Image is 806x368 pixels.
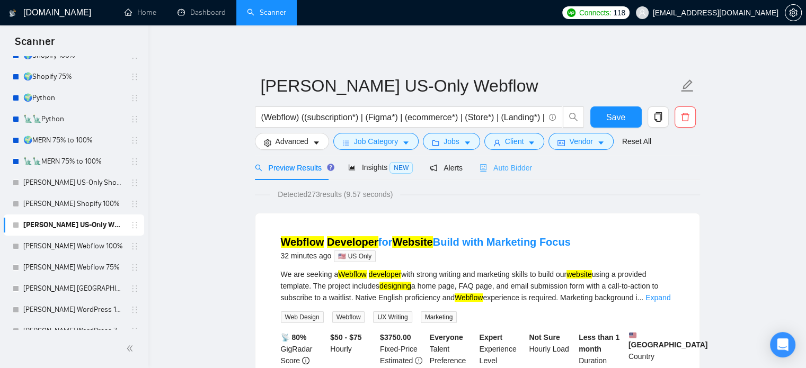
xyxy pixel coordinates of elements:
[480,164,487,172] span: robot
[130,306,139,314] span: holder
[622,136,651,147] a: Reset All
[613,7,625,19] span: 118
[645,293,670,302] a: Expand
[380,356,413,365] span: Estimated
[389,162,413,174] span: NEW
[549,114,556,121] span: info-circle
[332,311,365,323] span: Webflow
[270,189,400,200] span: Detected 273 results (9.57 seconds)
[281,311,324,323] span: Web Design
[255,133,329,150] button: settingAdvancedcaret-down
[566,270,591,279] mark: website
[255,164,331,172] span: Preview Results
[628,331,708,349] b: [GEOGRAPHIC_DATA]
[430,164,437,172] span: notification
[23,257,124,278] a: [PERSON_NAME] Webflow 75%
[279,331,329,366] div: GigRadar Score
[281,236,571,248] a: Webflow DeveloperforWebsiteBuild with Marketing Focus
[590,106,642,128] button: Save
[527,331,577,366] div: Hourly Load
[430,333,463,342] b: Everyone
[6,34,63,56] span: Scanner
[480,164,532,172] span: Auto Bidder
[130,178,139,187] span: holder
[415,357,422,364] span: exclamation-circle
[428,331,477,366] div: Talent Preference
[577,331,626,366] div: Duration
[785,8,802,17] a: setting
[126,343,137,354] span: double-left
[680,79,694,93] span: edit
[557,139,565,147] span: idcard
[548,133,613,150] button: idcardVendorcaret-down
[528,139,535,147] span: caret-down
[380,333,411,342] b: $ 3750.00
[313,139,320,147] span: caret-down
[629,331,636,339] img: 🇺🇸
[373,311,412,323] span: UX Writing
[326,163,335,172] div: Tooltip anchor
[23,193,124,214] a: [PERSON_NAME] Shopify 100%
[379,282,411,290] mark: designing
[125,8,156,17] a: homeHome
[477,331,527,366] div: Experience Level
[505,136,524,147] span: Client
[567,8,575,17] img: upwork-logo.png
[637,293,643,302] span: ...
[130,327,139,335] span: holder
[23,320,124,342] a: [PERSON_NAME] WordPress 75%
[342,139,350,147] span: bars
[569,136,592,147] span: Vendor
[281,268,674,303] div: We are seeking a with strong writing and marketing skills to build our using a provided template....
[255,164,262,172] span: search
[597,139,605,147] span: caret-down
[330,333,361,342] b: $50 - $75
[444,136,459,147] span: Jobs
[23,278,124,299] a: [PERSON_NAME] [GEOGRAPHIC_DATA]-Only WordPress 100%
[338,270,366,279] mark: Webflow
[130,115,139,123] span: holder
[484,133,545,150] button: userClientcaret-down
[130,263,139,272] span: holder
[626,331,676,366] div: Country
[247,8,286,17] a: searchScanner
[261,73,678,99] input: Scanner name...
[23,172,124,193] a: [PERSON_NAME] US-Only Shopify 100%
[785,8,801,17] span: setting
[606,111,625,124] span: Save
[23,214,124,236] a: [PERSON_NAME] US-Only Webflow
[23,130,124,151] a: 🌍MERN 75% to 100%
[276,136,308,147] span: Advanced
[648,112,668,122] span: copy
[130,200,139,208] span: holder
[130,242,139,250] span: holder
[402,139,410,147] span: caret-down
[130,284,139,293] span: holder
[648,106,669,128] button: copy
[130,221,139,229] span: holder
[785,4,802,21] button: setting
[639,9,646,16] span: user
[348,164,356,171] span: area-chart
[264,139,271,147] span: setting
[493,139,501,147] span: user
[334,250,376,262] span: 🇺🇸 US Only
[328,331,378,366] div: Hourly
[480,333,503,342] b: Expert
[130,94,139,102] span: holder
[130,157,139,166] span: holder
[430,164,463,172] span: Alerts
[23,87,124,109] a: 🌍Python
[23,236,124,257] a: [PERSON_NAME] Webflow 100%
[579,7,611,19] span: Connects:
[579,333,619,353] b: Less than 1 month
[421,311,457,323] span: Marketing
[23,299,124,320] a: [PERSON_NAME] WordPress 100%
[392,236,432,248] mark: Website
[378,331,428,366] div: Fixed-Price
[563,112,583,122] span: search
[455,293,483,302] mark: Webflow
[354,136,398,147] span: Job Category
[333,133,419,150] button: barsJob Categorycaret-down
[281,333,307,342] b: 📡 80%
